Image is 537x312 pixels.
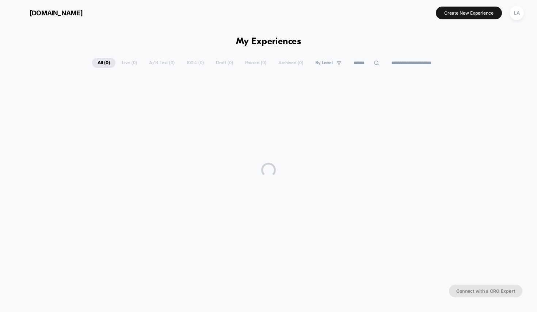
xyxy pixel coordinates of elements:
[11,7,85,19] button: [DOMAIN_NAME]
[510,6,524,20] div: LA
[30,9,83,17] span: [DOMAIN_NAME]
[315,60,333,66] span: By Label
[92,58,115,68] span: All ( 0 )
[449,285,522,297] button: Connect with a CRO Expert
[436,7,502,19] button: Create New Experience
[507,5,526,20] button: LA
[236,36,301,47] h1: My Experiences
